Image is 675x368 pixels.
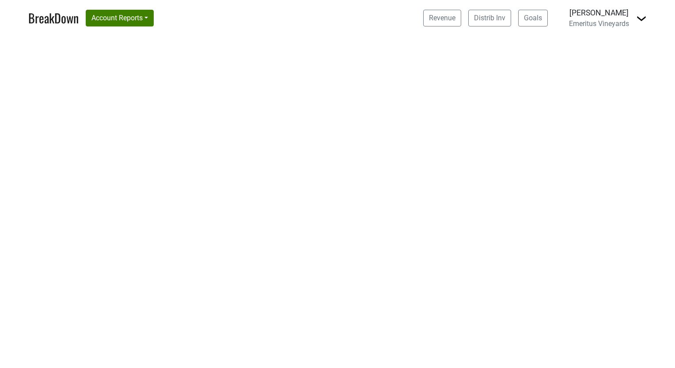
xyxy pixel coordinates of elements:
[636,13,647,24] img: Dropdown Menu
[28,9,79,27] a: BreakDown
[569,7,629,19] div: [PERSON_NAME]
[423,10,461,26] a: Revenue
[468,10,511,26] a: Distrib Inv
[518,10,548,26] a: Goals
[569,19,629,28] span: Emeritus Vineyards
[86,10,154,26] button: Account Reports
